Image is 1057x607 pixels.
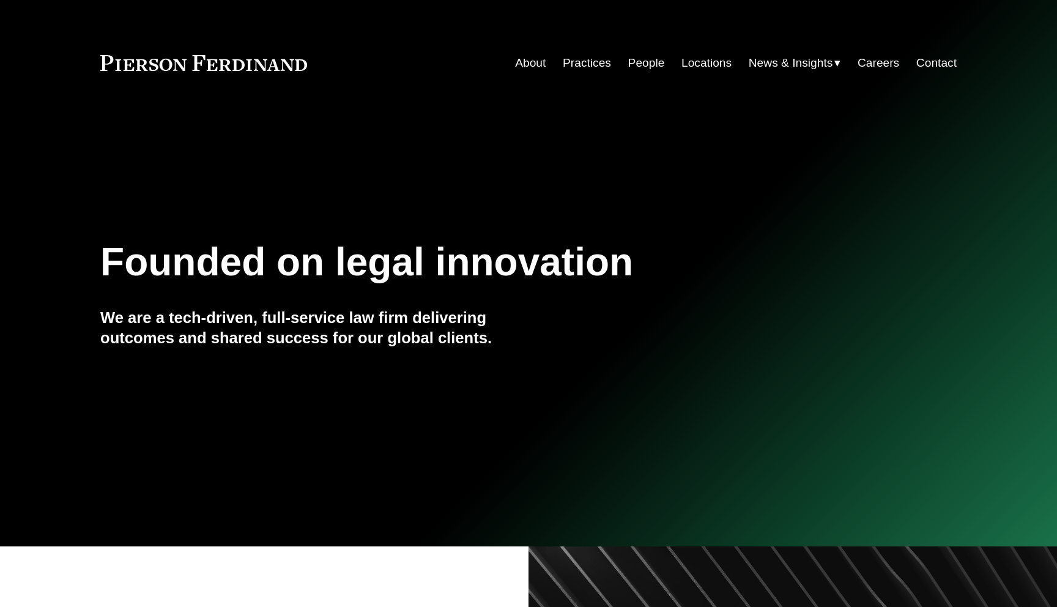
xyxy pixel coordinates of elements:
a: Careers [858,51,899,75]
h4: We are a tech-driven, full-service law firm delivering outcomes and shared success for our global... [100,308,528,348]
a: About [515,51,546,75]
a: Practices [563,51,611,75]
a: folder dropdown [749,51,841,75]
a: People [628,51,665,75]
h1: Founded on legal innovation [100,240,814,285]
span: News & Insights [749,53,833,74]
a: Contact [916,51,957,75]
a: Locations [681,51,732,75]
